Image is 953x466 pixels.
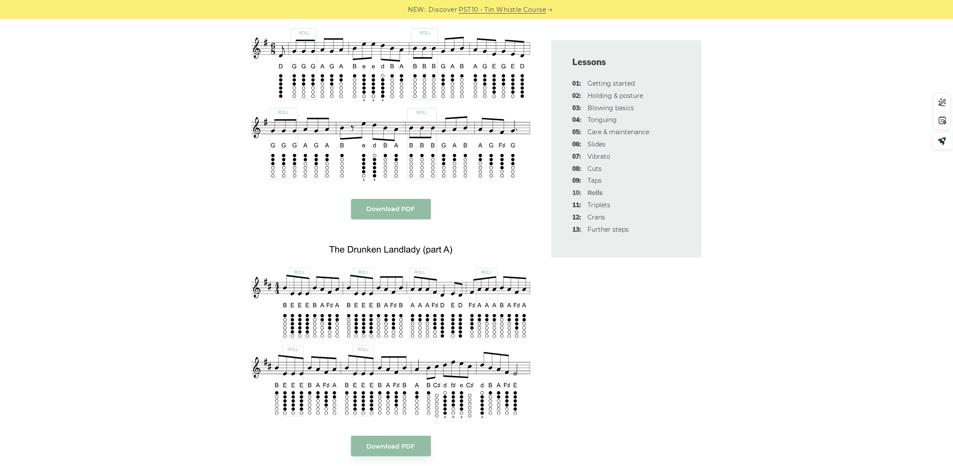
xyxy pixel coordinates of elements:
span: Lessons [572,56,681,68]
a: 01:Getting started [588,80,635,87]
span: 10: [572,188,581,198]
span: 11: [572,200,581,211]
span: 09: [572,176,581,186]
span: NEW: [408,5,426,15]
strong: Rolls [588,189,602,197]
a: 05:Care & maintenance [588,128,649,136]
span: 01: [572,79,581,89]
span: 06: [572,139,581,150]
a: PST10 - Tin Whistle Course [459,5,546,15]
span: 02: [572,91,581,101]
a: 08:Cuts [588,165,602,173]
span: 05: [572,127,581,138]
span: Discover [429,5,458,15]
a: 09:Taps [588,177,602,184]
a: Download PDF [351,436,431,456]
a: Download PDF [351,199,431,219]
a: 03:Blowing basics [588,104,634,112]
a: 04:Tonguing [588,116,617,124]
span: 03: [572,103,581,114]
a: 11:Triplets [588,201,610,209]
span: 04: [572,115,581,125]
a: 06:Slides [588,140,605,148]
a: 02:Holding & posture [588,92,643,100]
span: 13: [572,225,581,235]
a: 13:Further steps [588,226,629,233]
a: 07:Vibrato [588,153,610,160]
span: 08: [572,164,581,174]
img: Tin Whistle Rolls - The Drunken Landlady [251,237,530,418]
span: 07: [572,152,581,162]
a: 12:Crans [588,213,605,221]
span: 12: [572,212,581,223]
